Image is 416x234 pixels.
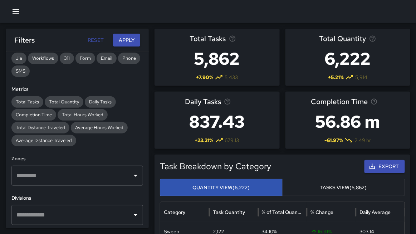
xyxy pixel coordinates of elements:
[131,171,141,181] button: Open
[97,53,117,64] div: Email
[11,124,69,131] span: Total Distance Traveled
[14,34,35,46] h6: Filters
[84,34,107,47] button: Reset
[11,55,26,62] span: Jia
[11,65,30,77] div: SMS
[262,209,303,215] div: % of Total Quantity
[213,209,245,215] div: Task Quantity
[225,137,239,144] span: 679.13
[160,161,343,172] h5: Task Breakdown by Category
[364,160,405,173] button: Export
[195,137,214,144] span: + 23.31 %
[319,33,366,44] span: Total Quantity
[11,155,143,163] h6: Zones
[225,74,238,81] span: 5,433
[359,209,391,215] div: Daily Average
[224,98,231,105] svg: Average number of tasks per day in the selected period, compared to the previous period.
[371,98,378,105] svg: Average time taken to complete tasks in the selected period, compared to the previous period.
[11,86,143,93] h6: Metrics
[11,122,69,133] div: Total Distance Traveled
[58,109,108,121] div: Total Hours Worked
[11,194,143,202] h6: Divisions
[319,44,376,73] h3: 6,222
[60,53,74,64] div: 311
[97,55,117,62] span: Email
[282,179,405,196] button: Tasks View(5,862)
[71,122,128,133] div: Average Hours Worked
[71,124,128,131] span: Average Hours Worked
[85,98,116,106] span: Daily Tasks
[11,109,56,121] div: Completion Time
[75,55,95,62] span: Form
[190,33,226,44] span: Total Tasks
[185,96,221,107] span: Daily Tasks
[328,74,344,81] span: + 5.21 %
[11,68,30,75] span: SMS
[355,74,367,81] span: 5,914
[45,96,83,108] div: Total Quantity
[60,55,74,62] span: 311
[28,55,58,62] span: Workflows
[45,98,83,106] span: Total Quantity
[369,35,376,42] svg: Total task quantity in the selected period, compared to the previous period.
[11,135,76,146] div: Average Distance Traveled
[11,96,43,108] div: Total Tasks
[75,53,95,64] div: Form
[190,44,244,73] h3: 5,862
[131,210,141,220] button: Open
[11,98,43,106] span: Total Tasks
[85,96,116,108] div: Daily Tasks
[160,179,283,196] button: Quantity View(6,222)
[113,34,140,47] button: Apply
[118,53,140,64] div: Phone
[164,209,185,215] div: Category
[324,137,343,144] span: -61.97 %
[311,107,385,136] h3: 56.86 m
[229,35,236,42] svg: Total number of tasks in the selected period, compared to the previous period.
[11,137,76,144] span: Average Distance Traveled
[28,53,58,64] div: Workflows
[196,74,213,81] span: + 7.90 %
[118,55,140,62] span: Phone
[185,107,249,136] h3: 837.43
[11,53,26,64] div: Jia
[58,111,108,118] span: Total Hours Worked
[311,96,368,107] span: Completion Time
[11,111,56,118] span: Completion Time
[310,209,333,215] div: % Change
[354,137,371,144] span: 2.49 hr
